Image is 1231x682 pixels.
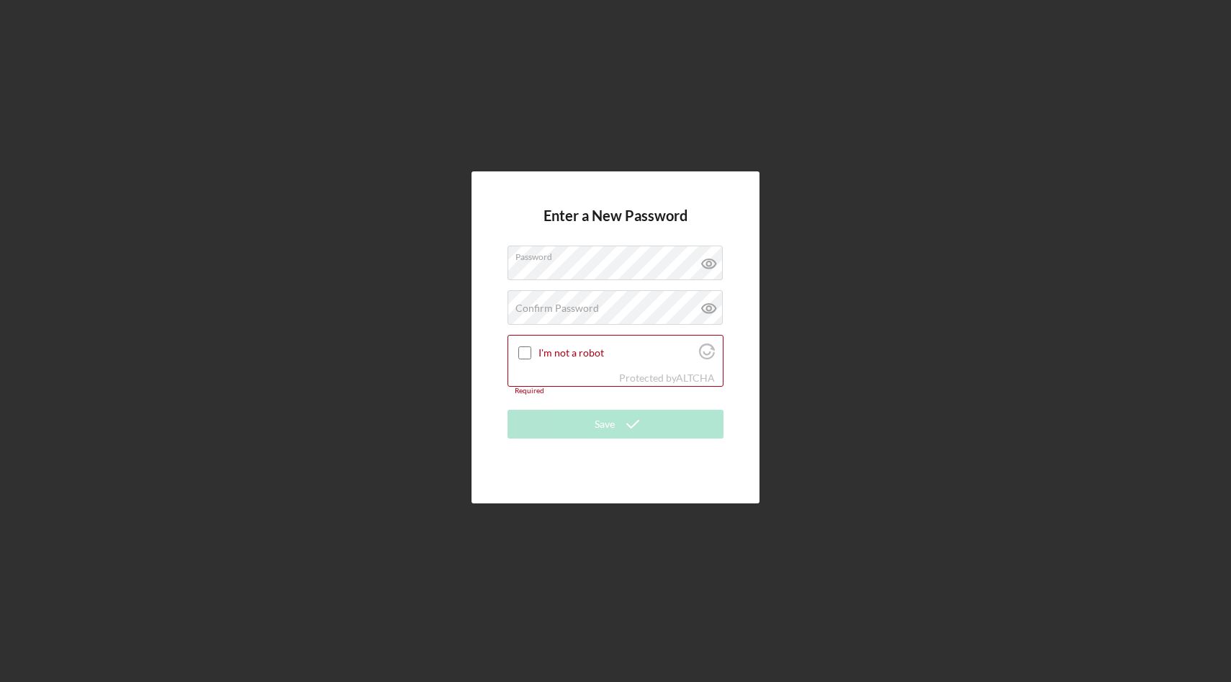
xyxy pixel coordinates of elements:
div: Protected by [619,372,715,384]
div: Required [508,387,723,395]
label: Confirm Password [515,302,599,314]
button: Save [508,410,723,439]
a: Visit Altcha.org [676,372,715,384]
label: I'm not a robot [538,347,695,359]
div: Save [595,410,615,439]
h4: Enter a New Password [544,207,687,246]
a: Visit Altcha.org [699,349,715,362]
label: Password [515,246,723,262]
